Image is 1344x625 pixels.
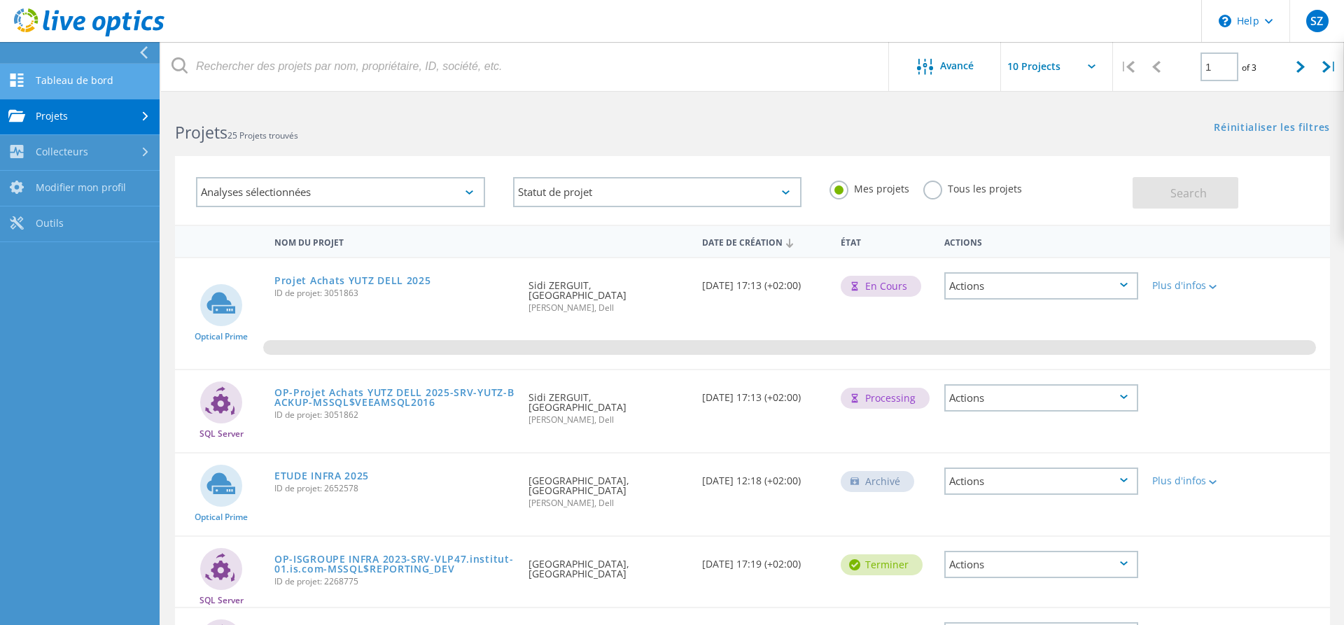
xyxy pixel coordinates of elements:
div: [DATE] 12:18 (+02:00) [695,454,834,500]
div: Nom du projet [267,228,521,254]
button: Search [1133,177,1238,209]
div: [DATE] 17:19 (+02:00) [695,537,834,583]
div: État [834,228,938,254]
span: SQL Server [199,430,244,438]
span: [PERSON_NAME], Dell [528,304,688,312]
div: Archivé [841,471,914,492]
b: Projets [175,121,227,143]
div: Sidi ZERGUIT, [GEOGRAPHIC_DATA] [521,370,695,438]
div: Actions [937,228,1145,254]
div: Actions [944,551,1138,578]
span: SQL Server [199,596,244,605]
span: 25 Projets trouvés [227,129,298,141]
a: Projet Achats YUTZ DELL 2025 [274,276,431,286]
span: [PERSON_NAME], Dell [528,416,688,424]
a: ETUDE INFRA 2025 [274,471,369,481]
div: Date de création [695,228,834,255]
div: [DATE] 17:13 (+02:00) [695,370,834,416]
a: OP-ISGROUPE INFRA 2023-SRV-VLP47.institut-01.is.com-MSSQL$REPORTING_DEV [274,554,514,574]
a: Live Optics Dashboard [14,29,164,39]
span: Avancé [940,61,974,71]
div: Actions [944,272,1138,300]
span: of 3 [1242,62,1256,73]
input: Rechercher des projets par nom, propriétaire, ID, société, etc. [161,42,890,91]
div: Sidi ZERGUIT, [GEOGRAPHIC_DATA] [521,258,695,326]
div: Actions [944,468,1138,495]
div: [DATE] 17:13 (+02:00) [695,258,834,304]
label: Mes projets [829,181,909,194]
span: [PERSON_NAME], Dell [528,499,688,507]
div: Processing [841,388,930,409]
span: Optical Prime [195,513,248,521]
span: ID de projet: 3051863 [274,289,514,297]
span: ID de projet: 3051862 [274,411,514,419]
div: [GEOGRAPHIC_DATA], [GEOGRAPHIC_DATA] [521,454,695,521]
div: [GEOGRAPHIC_DATA], [GEOGRAPHIC_DATA] [521,537,695,593]
div: Actions [944,384,1138,412]
span: SZ [1310,15,1323,27]
a: OP-Projet Achats YUTZ DELL 2025-SRV-YUTZ-BACKUP-MSSQL$VEEAMSQL2016 [274,388,514,407]
div: En cours [841,276,921,297]
span: ID de projet: 2652578 [274,484,514,493]
div: Analyses sélectionnées [196,177,485,207]
label: Tous les projets [923,181,1022,194]
span: Search [1170,185,1207,201]
div: | [1315,42,1344,92]
div: | [1113,42,1142,92]
svg: \n [1219,15,1231,27]
div: Plus d'infos [1152,476,1231,486]
span: Optical Prime [195,332,248,341]
div: Statut de projet [513,177,802,207]
a: Réinitialiser les filtres [1214,122,1330,134]
div: Terminer [841,554,923,575]
div: Plus d'infos [1152,281,1231,290]
span: ID de projet: 2268775 [274,577,514,586]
